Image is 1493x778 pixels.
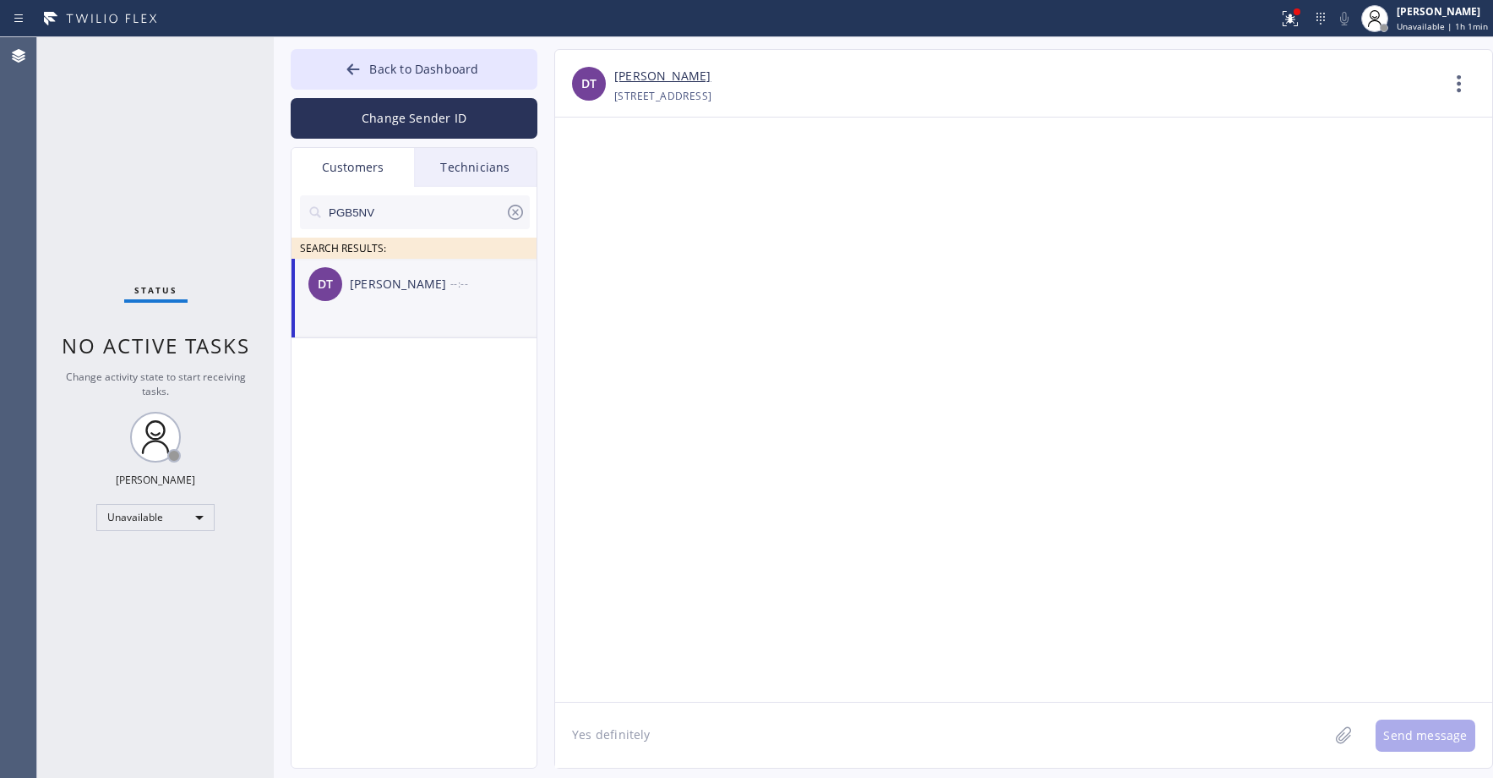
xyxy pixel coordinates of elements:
[614,67,711,86] a: [PERSON_NAME]
[1397,4,1488,19] div: [PERSON_NAME]
[116,473,195,487] div: [PERSON_NAME]
[291,49,537,90] button: Back to Dashboard
[1397,20,1488,32] span: Unavailable | 1h 1min
[581,74,597,94] span: DT
[614,86,711,106] div: [STREET_ADDRESS]
[292,148,414,187] div: Customers
[369,61,478,77] span: Back to Dashboard
[318,275,333,294] span: DT
[300,241,386,255] span: SEARCH RESULTS:
[96,504,215,531] div: Unavailable
[450,274,538,293] div: --:--
[291,98,537,139] button: Change Sender ID
[62,331,250,359] span: No active tasks
[1376,720,1475,752] button: Send message
[1332,7,1356,30] button: Mute
[350,275,450,294] div: [PERSON_NAME]
[414,148,537,187] div: Technicians
[327,195,505,229] input: Search
[134,284,177,296] span: Status
[66,370,246,398] span: Change activity state to start receiving tasks.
